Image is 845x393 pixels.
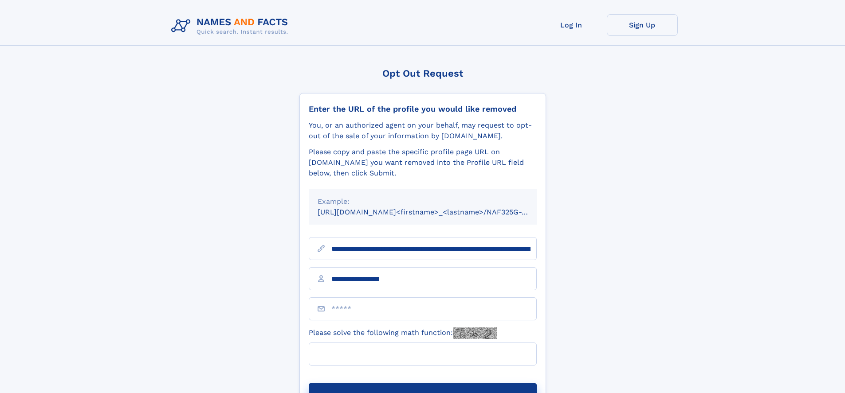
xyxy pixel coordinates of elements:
[536,14,607,36] a: Log In
[309,147,537,179] div: Please copy and paste the specific profile page URL on [DOMAIN_NAME] you want removed into the Pr...
[318,208,554,216] small: [URL][DOMAIN_NAME]<firstname>_<lastname>/NAF325G-xxxxxxxx
[309,120,537,141] div: You, or an authorized agent on your behalf, may request to opt-out of the sale of your informatio...
[318,196,528,207] div: Example:
[309,327,497,339] label: Please solve the following math function:
[168,14,295,38] img: Logo Names and Facts
[607,14,678,36] a: Sign Up
[299,68,546,79] div: Opt Out Request
[309,104,537,114] div: Enter the URL of the profile you would like removed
